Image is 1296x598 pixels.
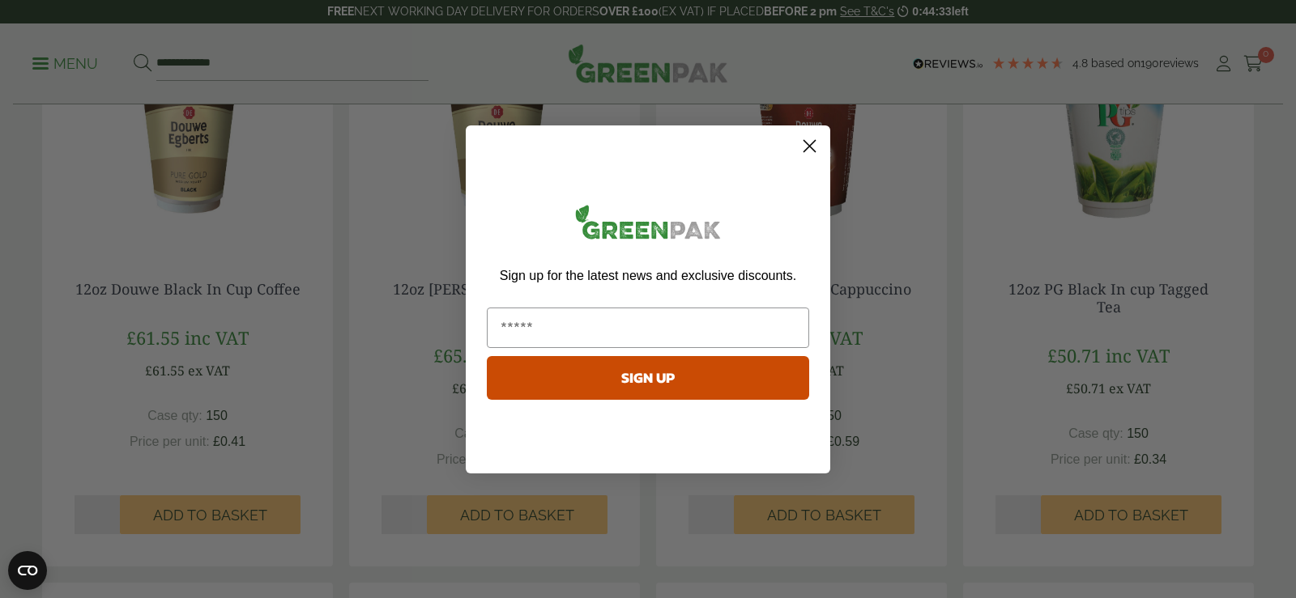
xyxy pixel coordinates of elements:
button: SIGN UP [487,356,809,400]
span: Sign up for the latest news and exclusive discounts. [500,269,796,282]
img: greenpak_logo [487,198,809,252]
button: Close dialog [795,132,824,160]
button: Open CMP widget [8,551,47,590]
input: Email [487,307,809,348]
